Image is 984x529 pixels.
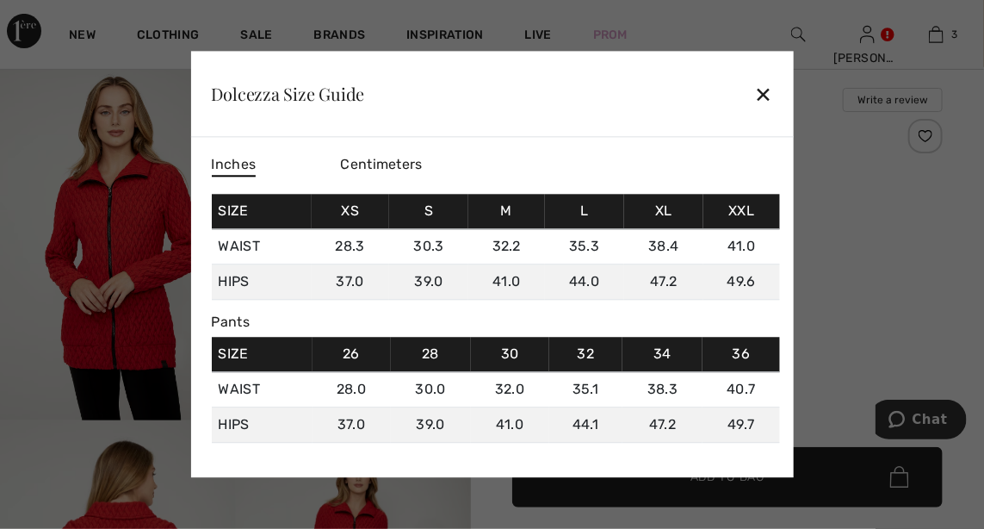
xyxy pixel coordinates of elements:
[471,338,549,373] td: 30
[624,264,703,300] td: 47.2
[391,372,471,408] td: 30.0
[471,372,549,408] td: 32.0
[389,264,468,300] td: 39.0
[624,229,703,264] td: 38.4
[703,264,780,300] td: 49.6
[212,194,312,229] td: Size
[212,154,257,177] span: Inches
[389,229,468,264] td: 30.3
[312,264,389,300] td: 37.0
[212,264,312,300] td: Hips
[313,372,391,408] td: 28.0
[545,229,624,264] td: 35.3
[545,264,624,300] td: 44.0
[471,408,549,443] td: 41.0
[622,408,702,443] td: 47.2
[549,372,623,408] td: 35.1
[468,194,545,229] td: M
[212,229,312,264] td: Waist
[468,229,545,264] td: 32.2
[312,229,389,264] td: 28.3
[622,372,702,408] td: 38.3
[468,264,545,300] td: 41.0
[702,408,779,443] td: 49.7
[312,194,389,229] td: XS
[702,372,779,408] td: 40.7
[37,12,72,28] span: Chat
[703,229,780,264] td: 41.0
[389,194,468,229] td: S
[212,372,313,408] td: Waist
[545,194,624,229] td: L
[754,76,772,112] div: ✕
[313,338,391,373] td: 26
[549,408,623,443] td: 44.1
[622,338,702,373] td: 34
[341,156,423,172] span: Centimeters
[391,338,471,373] td: 28
[702,338,779,373] td: 36
[212,408,313,443] td: Hips
[391,408,471,443] td: 39.0
[313,408,391,443] td: 37.0
[703,194,780,229] td: XXL
[549,338,623,373] td: 32
[624,194,703,229] td: XL
[212,338,313,373] td: Size
[212,85,365,103] div: Dolcezza Size Guide
[212,314,780,330] div: Pants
